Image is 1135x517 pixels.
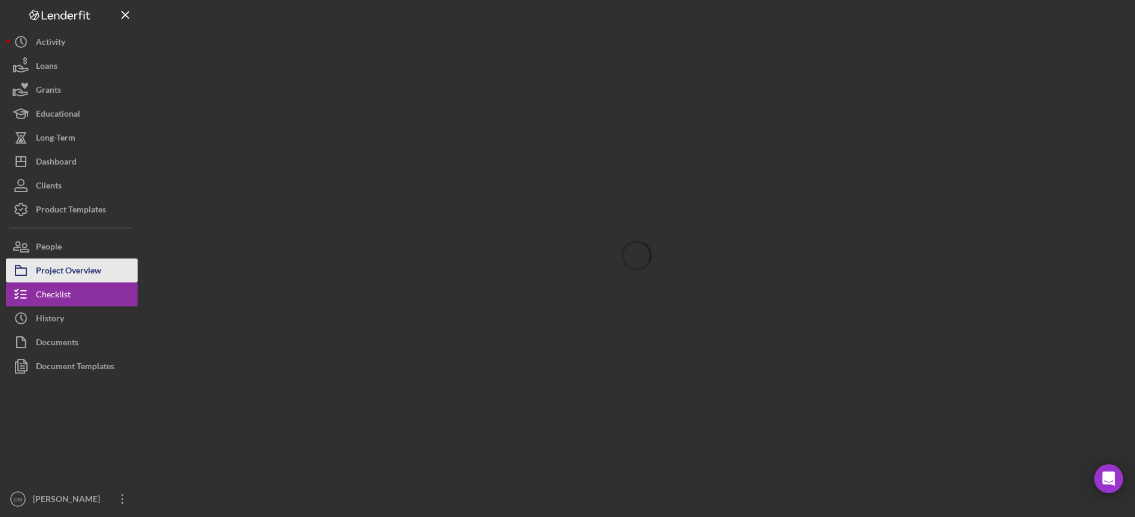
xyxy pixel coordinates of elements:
[36,174,62,200] div: Clients
[36,54,57,81] div: Loans
[6,354,138,378] button: Document Templates
[30,487,108,514] div: [PERSON_NAME]
[36,102,80,129] div: Educational
[6,150,138,174] button: Dashboard
[6,197,138,221] button: Product Templates
[36,258,101,285] div: Project Overview
[36,78,61,105] div: Grants
[36,306,64,333] div: History
[36,150,77,177] div: Dashboard
[36,197,106,224] div: Product Templates
[36,330,78,357] div: Documents
[6,235,138,258] button: People
[6,78,138,102] button: Grants
[6,54,138,78] button: Loans
[6,126,138,150] button: Long-Term
[36,354,114,381] div: Document Templates
[36,30,65,57] div: Activity
[6,330,138,354] button: Documents
[6,30,138,54] button: Activity
[6,258,138,282] button: Project Overview
[36,235,62,261] div: People
[36,126,75,153] div: Long-Term
[13,496,22,503] text: GM
[1094,464,1123,493] div: Open Intercom Messenger
[6,102,138,126] button: Educational
[6,306,138,330] button: History
[36,282,71,309] div: Checklist
[6,282,138,306] button: Checklist
[6,487,138,511] button: GM[PERSON_NAME]
[6,174,138,197] button: Clients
